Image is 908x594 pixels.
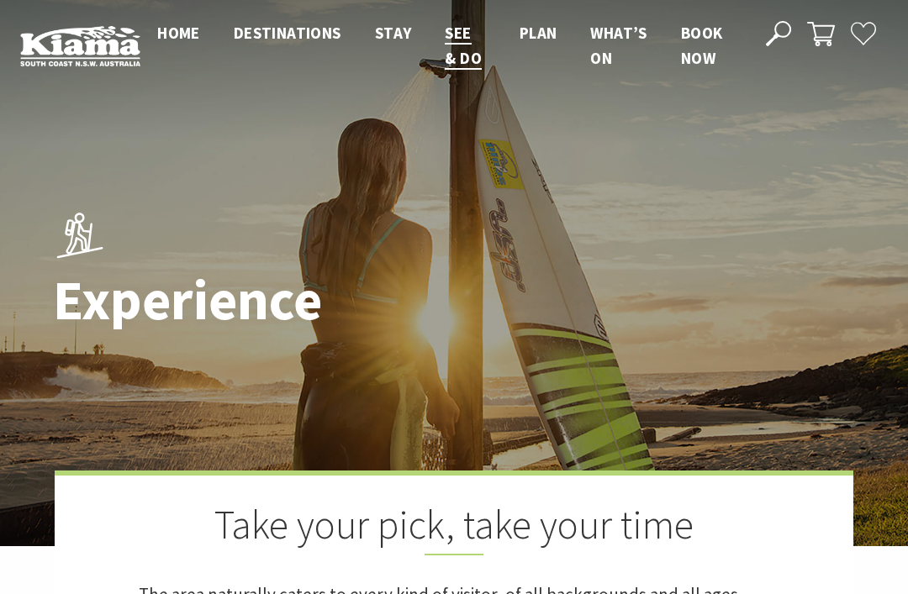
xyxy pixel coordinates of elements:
h2: Take your pick, take your time [139,501,769,555]
span: Destinations [234,23,341,43]
h1: Experience [53,269,528,330]
nav: Main Menu [140,20,747,71]
span: See & Do [445,23,482,68]
span: Home [157,23,200,43]
img: Kiama Logo [20,25,140,66]
span: What’s On [590,23,647,68]
span: Book now [681,23,723,68]
span: Plan [520,23,557,43]
span: Stay [375,23,412,43]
